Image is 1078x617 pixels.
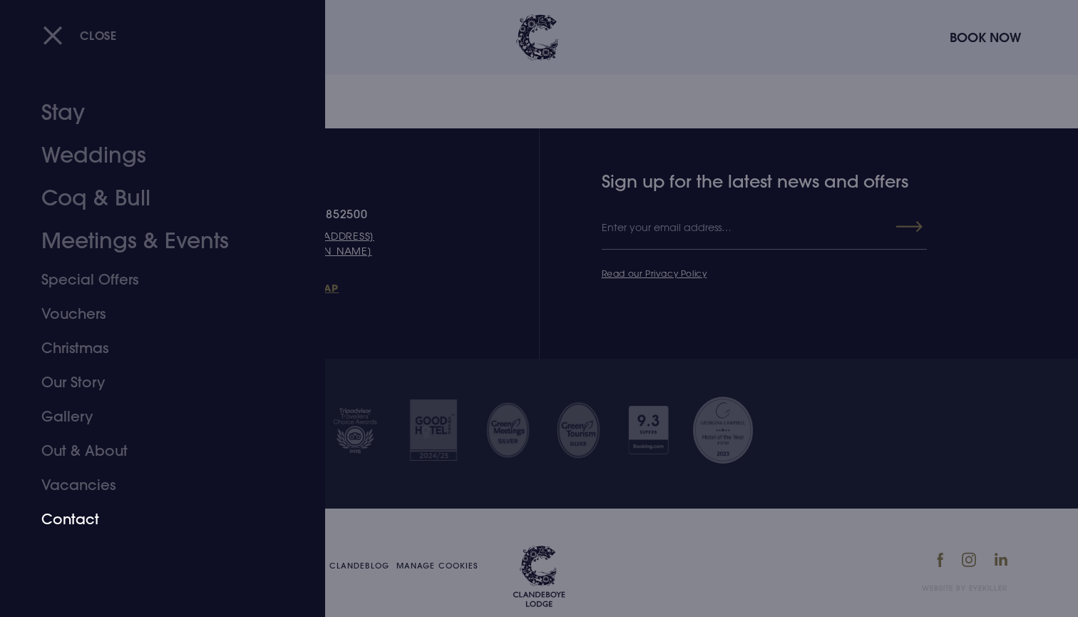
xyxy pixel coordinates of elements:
[41,91,267,134] a: Stay
[80,28,117,43] span: Close
[41,399,267,434] a: Gallery
[41,434,267,468] a: Out & About
[41,262,267,297] a: Special Offers
[41,177,267,220] a: Coq & Bull
[41,365,267,399] a: Our Story
[41,331,267,365] a: Christmas
[41,134,267,177] a: Weddings
[41,220,267,262] a: Meetings & Events
[41,468,267,502] a: Vacancies
[43,21,117,50] button: Close
[41,297,267,331] a: Vouchers
[41,502,267,536] a: Contact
